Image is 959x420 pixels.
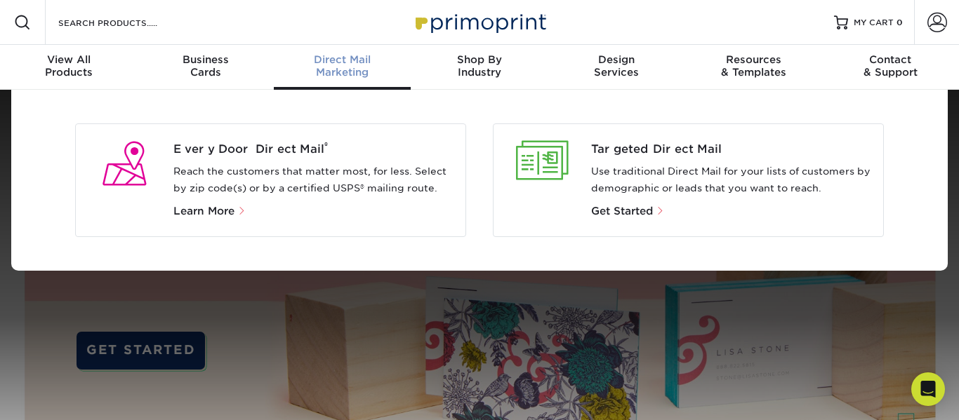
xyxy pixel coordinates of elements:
[591,163,873,197] p: Use traditional Direct Mail for your lists of customers by demographic or leads that you want to ...
[685,53,822,66] span: Resources
[685,53,822,79] div: & Templates
[57,14,194,31] input: SEARCH PRODUCTS.....
[548,45,685,90] a: DesignServices
[409,7,550,37] img: Primoprint
[137,45,274,90] a: BusinessCards
[854,17,894,29] span: MY CART
[173,163,455,197] p: Reach the customers that matter most, for less. Select by zip code(s) or by a certified USPS® mai...
[173,141,455,158] a: Every Door Direct Mail®
[173,205,234,217] span: Learn More
[137,53,274,66] span: Business
[137,53,274,79] div: Cards
[548,53,685,79] div: Services
[274,53,411,79] div: Marketing
[822,53,959,66] span: Contact
[274,53,411,66] span: Direct Mail
[822,45,959,90] a: Contact& Support
[411,45,548,90] a: Shop ByIndustry
[324,140,328,151] sup: ®
[274,45,411,90] a: Direct MailMarketing
[173,141,455,158] span: Every Door Direct Mail
[911,372,945,406] div: Open Intercom Messenger
[411,53,548,79] div: Industry
[411,53,548,66] span: Shop By
[591,141,873,158] a: Targeted Direct Mail
[822,53,959,79] div: & Support
[591,205,653,217] span: Get Started
[548,53,685,66] span: Design
[591,206,665,217] a: Get Started
[897,18,903,27] span: 0
[173,206,252,217] a: Learn More
[685,45,822,90] a: Resources& Templates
